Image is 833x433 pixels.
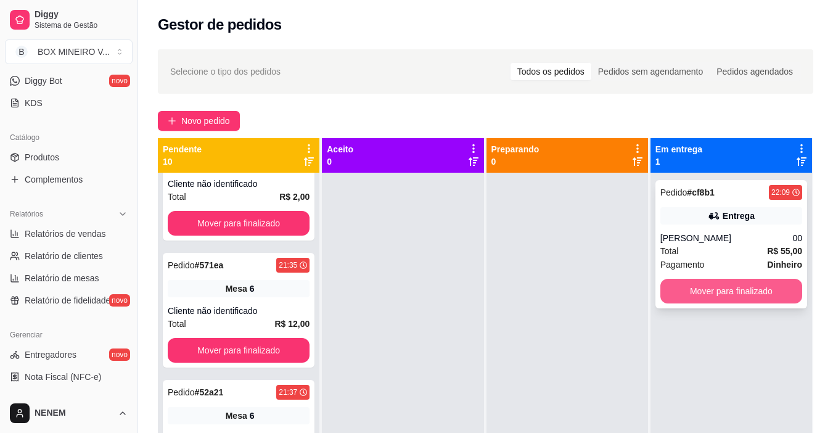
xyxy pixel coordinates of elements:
strong: Dinheiro [767,260,802,270]
strong: R$ 12,00 [274,319,310,329]
span: Total [660,244,679,258]
div: Cliente não identificado [168,305,310,317]
span: Novo pedido [181,114,230,128]
div: 21:37 [279,387,297,397]
span: Mesa [226,410,247,422]
a: KDS [5,93,133,113]
div: Cliente não identificado [168,178,310,190]
h2: Gestor de pedidos [158,15,282,35]
a: Nota Fiscal (NFC-e) [5,367,133,387]
a: Controle de caixa [5,389,133,409]
div: 6 [250,282,255,295]
div: 22:09 [771,188,790,197]
div: Entrega [723,210,755,222]
p: Aceito [327,143,353,155]
p: Em entrega [655,143,702,155]
a: Relatório de clientes [5,246,133,266]
div: Pedidos sem agendamento [591,63,710,80]
div: 6 [250,410,255,422]
strong: # 52a21 [195,387,224,397]
span: Sistema de Gestão [35,20,128,30]
span: NENEM [35,408,113,419]
span: B [15,46,28,58]
a: Produtos [5,147,133,167]
div: 21:35 [279,260,297,270]
div: Todos os pedidos [511,63,591,80]
a: Relatório de fidelidadenovo [5,291,133,310]
span: Pedido [168,387,195,397]
button: Select a team [5,39,133,64]
span: Produtos [25,151,59,163]
span: KDS [25,97,43,109]
div: 00 [792,232,802,244]
a: Diggy Botnovo [5,71,133,91]
p: Pendente [163,143,202,155]
span: Pedido [660,188,687,197]
span: Nota Fiscal (NFC-e) [25,371,101,383]
span: Controle de caixa [25,393,92,405]
span: Total [168,190,186,204]
a: Complementos [5,170,133,189]
span: Total [168,317,186,331]
div: BOX MINEIRO V ... [38,46,110,58]
strong: # cf8b1 [687,188,714,197]
strong: R$ 2,00 [279,192,310,202]
span: Relatório de fidelidade [25,294,110,307]
strong: R$ 55,00 [767,246,802,256]
span: Relatórios [10,209,43,219]
span: Mesa [226,282,247,295]
span: plus [168,117,176,125]
span: Relatório de mesas [25,272,99,284]
span: Entregadores [25,348,76,361]
span: Relatório de clientes [25,250,103,262]
button: NENEM [5,398,133,428]
p: 0 [491,155,540,168]
div: Pedidos agendados [710,63,800,80]
strong: # 571ea [195,260,224,270]
div: Gerenciar [5,325,133,345]
button: Mover para finalizado [168,338,310,363]
span: Relatórios de vendas [25,228,106,240]
button: Mover para finalizado [660,279,802,303]
span: Complementos [25,173,83,186]
p: 0 [327,155,353,168]
button: Novo pedido [158,111,240,131]
p: 10 [163,155,202,168]
span: Pagamento [660,258,705,271]
p: Preparando [491,143,540,155]
div: Catálogo [5,128,133,147]
a: Relatórios de vendas [5,224,133,244]
span: Diggy [35,9,128,20]
span: Diggy Bot [25,75,62,87]
span: Selecione o tipo dos pedidos [170,65,281,78]
a: Relatório de mesas [5,268,133,288]
a: Entregadoresnovo [5,345,133,365]
p: 1 [655,155,702,168]
span: Pedido [168,260,195,270]
button: Mover para finalizado [168,211,310,236]
a: DiggySistema de Gestão [5,5,133,35]
div: [PERSON_NAME] [660,232,793,244]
